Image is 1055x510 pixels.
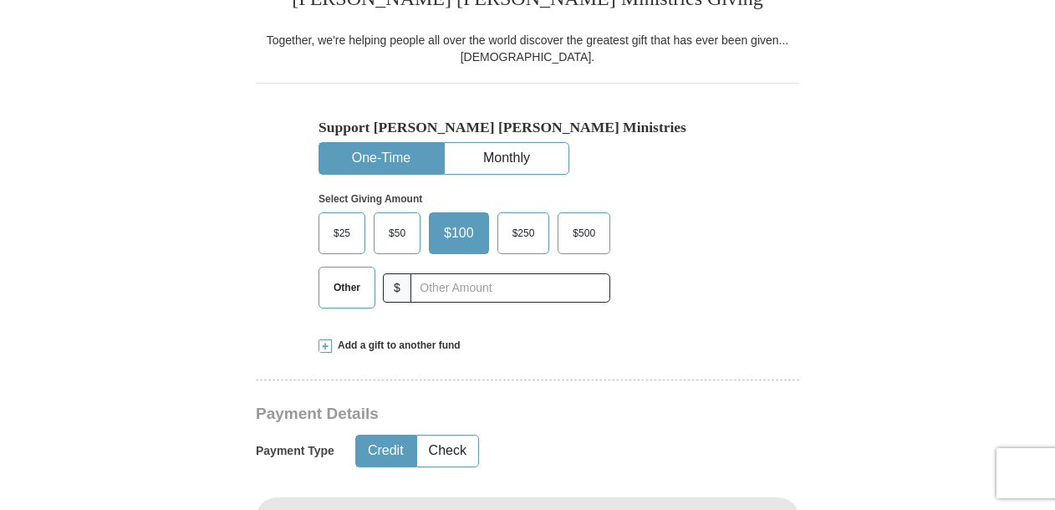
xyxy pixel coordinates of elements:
[417,436,478,467] button: Check
[325,275,369,300] span: Other
[445,143,568,174] button: Monthly
[319,119,736,136] h5: Support [PERSON_NAME] [PERSON_NAME] Ministries
[383,273,411,303] span: $
[332,339,461,353] span: Add a gift to another fund
[256,444,334,458] h5: Payment Type
[319,193,422,205] strong: Select Giving Amount
[436,221,482,246] span: $100
[256,405,682,424] h3: Payment Details
[256,32,799,65] div: Together, we're helping people all over the world discover the greatest gift that has ever been g...
[325,221,359,246] span: $25
[564,221,604,246] span: $500
[410,273,610,303] input: Other Amount
[356,436,415,467] button: Credit
[380,221,414,246] span: $50
[319,143,443,174] button: One-Time
[504,221,543,246] span: $250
